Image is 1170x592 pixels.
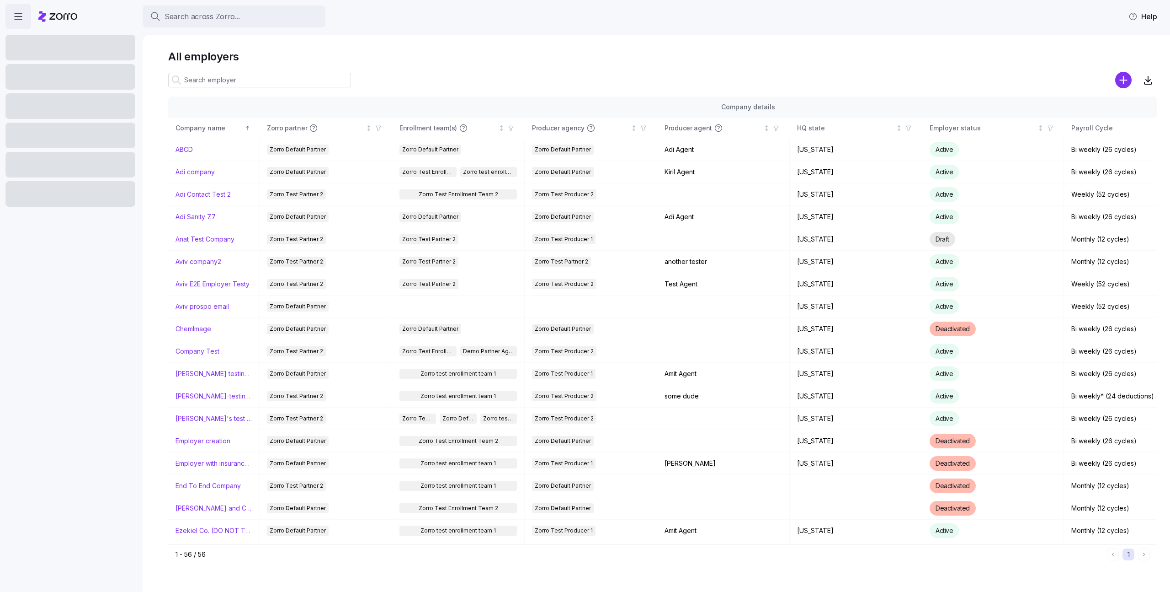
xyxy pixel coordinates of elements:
[270,145,326,155] span: Zorro Default Partner
[175,212,216,221] a: Adi Sanity 7.7
[420,526,496,536] span: Zorro test enrollment team 1
[402,346,454,356] span: Zorro Test Enrollment Team 2
[936,482,970,490] span: Deactivated
[790,206,922,228] td: [US_STATE]
[402,324,458,334] span: Zorro Default Partner
[270,257,323,267] span: Zorro Test Partner 2
[535,145,591,155] span: Zorro Default Partner
[657,385,790,408] td: some dude
[175,302,229,311] a: Aviv prospo email
[498,125,505,131] div: Not sorted
[270,481,323,491] span: Zorro Test Partner 2
[535,167,591,177] span: Zorro Default Partner
[790,161,922,183] td: [US_STATE]
[790,430,922,452] td: [US_STATE]
[790,183,922,206] td: [US_STATE]
[535,234,593,244] span: Zorro Test Producer 1
[657,206,790,228] td: Adi Agent
[790,228,922,251] td: [US_STATE]
[419,436,498,446] span: Zorro Test Enrollment Team 2
[665,124,712,133] span: Producer agent
[175,526,252,535] a: Ezekiel Co. (DO NOT TOUCH)
[175,324,211,334] a: ChemImage
[535,346,594,356] span: Zorro Test Producer 2
[790,118,922,139] th: HQ stateNot sorted
[399,124,457,133] span: Enrollment team(s)
[1037,125,1044,131] div: Not sorted
[936,527,953,534] span: Active
[402,212,458,222] span: Zorro Default Partner
[270,458,326,468] span: Zorro Default Partner
[419,503,498,513] span: Zorro Test Enrollment Team 2
[175,123,243,133] div: Company name
[657,363,790,385] td: Amit Agent
[657,520,790,542] td: Amit Agent
[402,167,454,177] span: Zorro Test Enrollment Team 2
[1122,549,1134,560] button: 1
[270,526,326,536] span: Zorro Default Partner
[790,408,922,430] td: [US_STATE]
[175,347,219,356] a: Company Test
[420,481,496,491] span: Zorro test enrollment team 1
[270,414,323,424] span: Zorro Test Partner 2
[402,257,456,267] span: Zorro Test Partner 2
[1115,72,1132,88] svg: add icon
[936,347,953,355] span: Active
[270,436,326,446] span: Zorro Default Partner
[483,414,514,424] span: Zorro test enrollment team 1
[936,370,953,377] span: Active
[245,125,251,131] div: Sorted ascending
[402,414,433,424] span: Zorro Test Enrollment Team 2
[419,189,498,199] span: Zorro Test Enrollment Team 2
[657,118,790,139] th: Producer agentNot sorted
[175,504,252,513] a: [PERSON_NAME] and ChemImage
[936,437,970,445] span: Deactivated
[175,436,230,446] a: Employer creation
[936,258,953,265] span: Active
[936,459,970,467] span: Deactivated
[936,190,953,198] span: Active
[535,414,594,424] span: Zorro Test Producer 2
[270,324,326,334] span: Zorro Default Partner
[535,436,591,446] span: Zorro Default Partner
[270,234,323,244] span: Zorro Test Partner 2
[535,257,588,267] span: Zorro Test Partner 2
[535,279,594,289] span: Zorro Test Producer 2
[270,279,323,289] span: Zorro Test Partner 2
[936,280,953,288] span: Active
[936,325,970,333] span: Deactivated
[936,504,970,512] span: Deactivated
[402,279,456,289] span: Zorro Test Partner 2
[657,273,790,296] td: Test Agent
[790,340,922,363] td: [US_STATE]
[657,161,790,183] td: Kiril Agent
[270,346,323,356] span: Zorro Test Partner 2
[1138,549,1150,560] button: Next page
[535,481,591,491] span: Zorro Default Partner
[175,235,234,244] a: Anat Test Company
[936,213,953,221] span: Active
[790,385,922,408] td: [US_STATE]
[175,190,231,199] a: Adi Contact Test 2
[535,189,594,199] span: Zorro Test Producer 2
[175,257,221,266] a: Aviv company2
[1121,7,1165,26] button: Help
[463,346,515,356] span: Demo Partner Agency
[175,414,252,423] a: [PERSON_NAME]'s test account
[936,302,953,310] span: Active
[366,125,372,131] div: Not sorted
[532,124,585,133] span: Producer agency
[535,391,594,401] span: Zorro Test Producer 2
[270,391,323,401] span: Zorro Test Partner 2
[175,550,1103,559] div: 1 - 56 / 56
[790,251,922,273] td: [US_STATE]
[936,145,953,153] span: Active
[657,251,790,273] td: another tester
[175,369,252,378] a: [PERSON_NAME] testing recording
[631,125,637,131] div: Not sorted
[535,324,591,334] span: Zorro Default Partner
[270,503,326,513] span: Zorro Default Partner
[420,369,496,379] span: Zorro test enrollment team 1
[442,414,473,424] span: Zorro Default Partner
[535,458,593,468] span: Zorro Test Producer 1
